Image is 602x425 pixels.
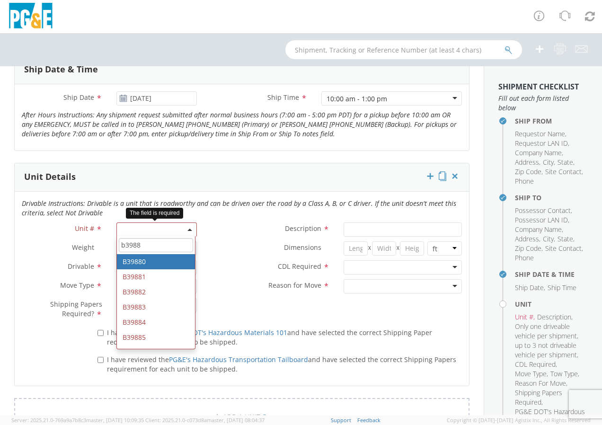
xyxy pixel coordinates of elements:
[515,271,588,278] h4: Ship Date & Time
[515,225,562,234] span: Company Name
[515,148,563,158] li: ,
[22,110,457,138] i: After Hours Instructions: Any shipment request submitted after normal business hours (7:00 am - 5...
[278,262,321,271] span: CDL Required
[24,65,98,74] h3: Ship Date & Time
[545,244,583,253] li: ,
[515,129,565,138] span: Requestor Name
[515,167,543,177] li: ,
[515,244,541,253] span: Zip Code
[558,234,575,244] li: ,
[207,416,265,424] span: master, [DATE] 08:04:37
[24,172,76,182] h3: Unit Details
[548,283,576,292] span: Ship Time
[558,158,573,167] span: State
[72,243,94,252] span: Weight
[284,243,321,252] span: Dimensions
[169,355,308,364] a: PG&E's Hazardous Transportation Tailboard
[515,215,569,225] li: ,
[50,300,102,318] span: Shipping Papers Required?
[117,284,195,300] li: B39882
[75,224,94,233] span: Unit #
[515,139,569,148] li: ,
[515,388,562,407] span: Shipping Papers Required
[558,158,575,167] li: ,
[22,199,456,217] i: Drivable Instructions: Drivable is a unit that is roadworthy and can be driven over the road by a...
[268,281,321,290] span: Reason for Move
[126,208,183,219] div: The field is required
[515,379,566,388] span: Reason For Move
[344,241,368,256] input: Length
[543,234,554,243] span: City
[447,416,591,424] span: Copyright © [DATE]-[DATE] Agistix Inc., All Rights Reserved
[515,139,568,148] span: Requestor LAN ID
[515,360,556,369] span: CDL Required
[60,281,94,290] span: Move Type
[515,301,588,308] h4: Unit
[515,312,535,322] li: ,
[515,206,571,215] span: Possessor Contact
[515,360,557,369] li: ,
[515,158,539,167] span: Address
[117,315,195,330] li: B39884
[515,312,533,321] span: Unit #
[327,94,387,104] div: 10:00 am - 1:00 pm
[400,241,424,256] input: Height
[515,117,588,124] h4: Ship From
[545,167,583,177] li: ,
[117,300,195,315] li: B39883
[117,254,195,269] li: B39880
[515,379,567,388] li: ,
[285,224,321,233] span: Description
[63,93,94,102] span: Ship Date
[515,244,543,253] li: ,
[515,369,547,378] span: Move Type
[117,330,195,345] li: B39885
[11,416,144,424] span: Server: 2025.21.0-769a9a7b8c3
[498,94,588,113] span: Fill out each form listed below
[515,225,563,234] li: ,
[117,269,195,284] li: B39881
[515,158,540,167] li: ,
[169,328,287,337] a: PG&E DOT's Hazardous Materials 101
[515,148,562,157] span: Company Name
[515,194,588,201] h4: Ship To
[543,158,555,167] li: ,
[543,234,555,244] li: ,
[107,355,456,373] span: I have reviewed the and have selected the correct Shipping Papers requirement for each unit to be...
[545,167,582,176] span: Site Contact
[515,388,585,407] li: ,
[515,206,572,215] li: ,
[68,262,94,271] span: Drivable
[357,416,381,424] a: Feedback
[107,328,432,346] span: I have reviewed the and have selected the correct Shipping Paper requirement for each unit to be ...
[498,81,579,92] strong: Shipment Checklist
[331,416,351,424] a: Support
[267,93,299,102] span: Ship Time
[537,312,571,321] span: Description
[515,234,540,244] li: ,
[515,283,544,292] span: Ship Date
[86,416,144,424] span: master, [DATE] 10:09:35
[515,283,545,292] li: ,
[285,40,522,59] input: Shipment, Tracking or Reference Number (at least 4 chars)
[515,369,548,379] li: ,
[145,416,265,424] span: Client: 2025.21.0-c073d8a
[7,3,54,31] img: pge-logo-06675f144f4cfa6a6814.png
[550,369,579,379] li: ,
[515,322,585,360] li: ,
[543,158,554,167] span: City
[396,241,400,256] span: X
[97,330,104,336] input: I have reviewed thePG&E DOT's Hazardous Materials 101and have selected the correct Shipping Paper...
[558,234,573,243] span: State
[515,167,541,176] span: Zip Code
[515,215,568,224] span: Possessor LAN ID
[117,345,195,360] li: B39886
[515,322,578,359] span: Only one driveable vehicle per shipment, up to 3 not driveable vehicle per shipment
[550,369,578,378] span: Tow Type
[545,244,582,253] span: Site Contact
[537,312,573,322] li: ,
[97,357,104,363] input: I have reviewed thePG&E's Hazardous Transportation Tailboardand have selected the correct Shippin...
[372,241,396,256] input: Width
[515,129,567,139] li: ,
[368,241,372,256] span: X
